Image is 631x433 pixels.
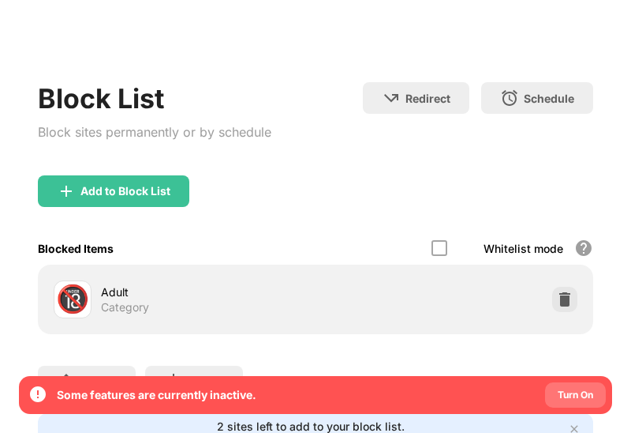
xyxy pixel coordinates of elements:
[56,283,89,315] div: 🔞
[217,420,405,433] div: 2 sites left to add to your block list.
[80,375,117,388] div: Export
[38,242,114,255] div: Blocked Items
[57,387,256,403] div: Some features are currently inactive.
[80,185,170,198] div: Add to Block List
[188,375,224,388] div: Import
[558,387,593,403] div: Turn On
[28,385,47,404] img: error-circle-white.svg
[38,121,271,144] div: Block sites permanently or by schedule
[484,242,563,255] div: Whitelist mode
[405,92,450,105] div: Redirect
[101,300,149,314] div: Category
[524,92,574,105] div: Schedule
[101,284,315,300] div: Adult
